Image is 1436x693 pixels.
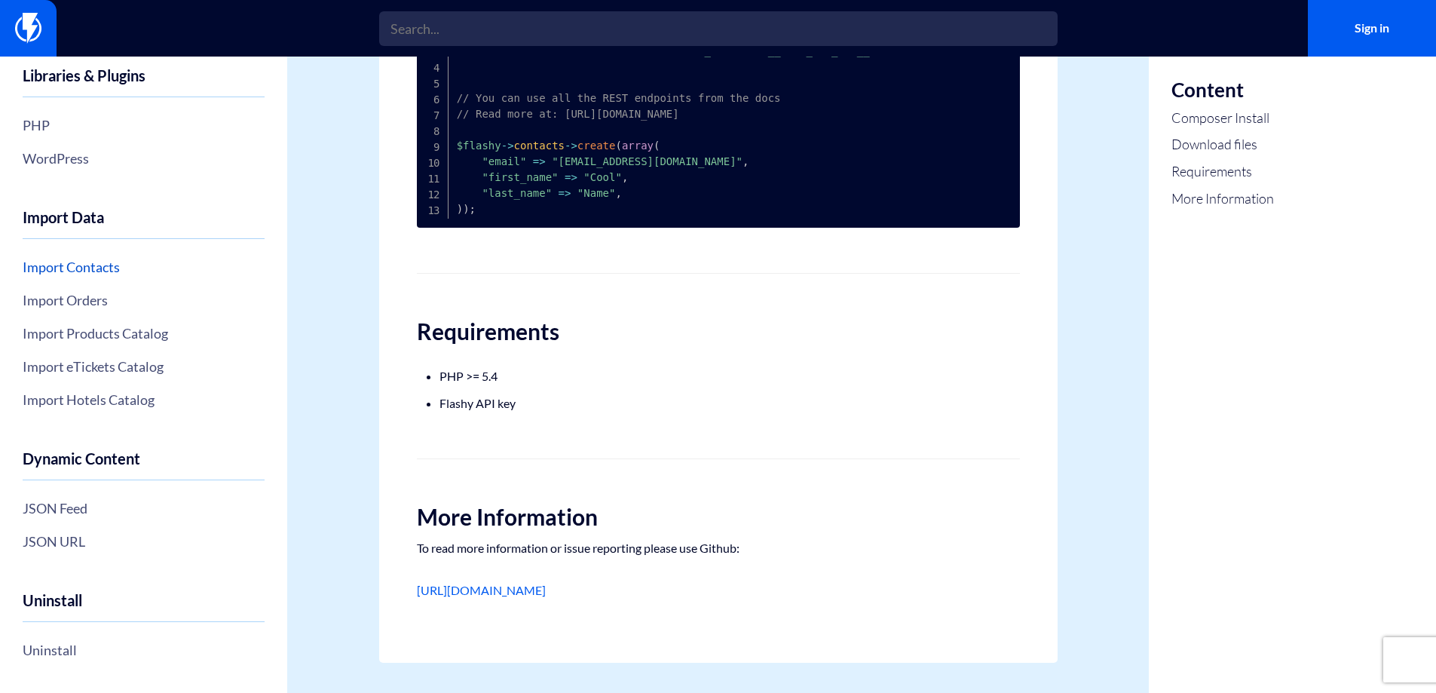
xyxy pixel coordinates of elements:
span: // You can use all the REST endpoints from the docs [457,92,781,104]
h4: Libraries & Plugins [23,67,265,97]
a: [URL][DOMAIN_NAME] [417,583,546,597]
h4: Uninstall [23,592,265,622]
span: ) [457,203,463,215]
h4: Dynamic Content [23,450,265,480]
span: create [577,140,616,152]
span: "Cool" [583,171,622,183]
a: Composer Install [1171,109,1274,128]
span: => [533,155,546,167]
h4: Import Data [23,209,265,239]
a: JSON Feed [23,495,265,521]
h2: Requirements [417,319,1020,344]
li: PHP >= 5.4 [439,366,997,386]
a: Import Hotels Catalog [23,387,265,412]
a: JSON URL [23,529,265,554]
span: "Name" [577,187,616,199]
a: WordPress [23,146,265,171]
a: Download files [1171,135,1274,155]
span: ( [615,140,621,152]
span: ; [470,203,476,215]
span: array [622,140,654,152]
span: ) [463,203,469,215]
span: "[EMAIL_ADDRESS][DOMAIN_NAME]" [552,155,742,167]
span: => [559,187,571,199]
h3: Content [1171,79,1274,101]
span: contacts [514,140,565,152]
li: Flashy API key [439,394,997,413]
a: Import eTickets Catalog [23,354,265,379]
span: $flashy [457,140,501,152]
a: Import Orders [23,287,265,313]
span: , [742,155,749,167]
span: -> [565,140,577,152]
a: More Information [1171,189,1274,209]
span: => [565,171,577,183]
p: To read more information or issue reporting please use Github: [417,541,1020,556]
a: Uninstall [23,637,265,663]
a: PHP [23,112,265,138]
a: Import Products Catalog [23,320,265,346]
span: , [615,187,621,199]
h2: More Information [417,504,1020,529]
span: -> [501,140,514,152]
a: Import Contacts [23,254,265,280]
span: // Read more at: [URL][DOMAIN_NAME] [457,108,679,120]
span: "last_name" [482,187,552,199]
input: Search... [379,11,1058,46]
span: "email" [482,155,526,167]
span: "first_name" [482,171,558,183]
a: Requirements [1171,162,1274,182]
span: ( [654,140,660,152]
span: , [622,171,628,183]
